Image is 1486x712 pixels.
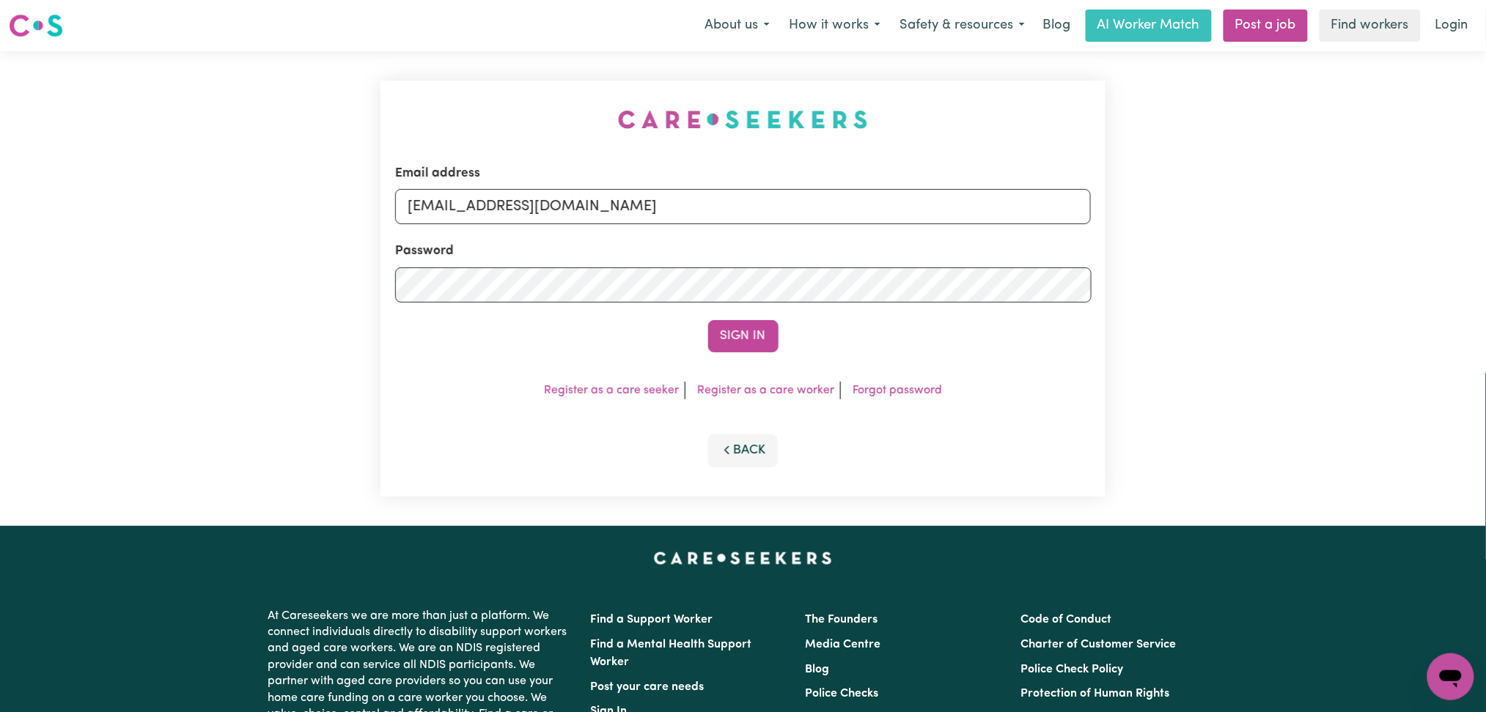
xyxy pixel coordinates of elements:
button: How it works [779,10,890,41]
a: Post a job [1224,10,1308,42]
button: About us [695,10,779,41]
a: Code of Conduct [1020,614,1111,626]
a: Register as a care seeker [544,385,679,396]
button: Back [708,434,779,467]
a: AI Worker Match [1086,10,1212,42]
a: Media Centre [806,639,881,650]
a: Login [1427,10,1477,42]
a: Find a Mental Health Support Worker [591,639,752,668]
a: Careseekers logo [9,9,63,42]
a: Register as a care worker [697,385,834,396]
a: Blog [806,664,830,675]
a: Police Check Policy [1020,664,1123,675]
a: Find workers [1320,10,1421,42]
a: Charter of Customer Service [1020,639,1176,650]
img: Careseekers logo [9,12,63,39]
a: Careseekers home page [654,552,832,564]
button: Safety & resources [890,10,1034,41]
a: The Founders [806,614,878,626]
input: Email address [395,189,1092,224]
button: Sign In [708,320,779,352]
iframe: Button to launch messaging window [1427,653,1474,700]
label: Password [395,242,454,261]
label: Email address [395,164,480,183]
a: Find a Support Worker [591,614,713,626]
a: Protection of Human Rights [1020,688,1169,700]
a: Blog [1034,10,1080,42]
a: Forgot password [853,385,942,396]
a: Police Checks [806,688,879,700]
a: Post your care needs [591,681,705,693]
